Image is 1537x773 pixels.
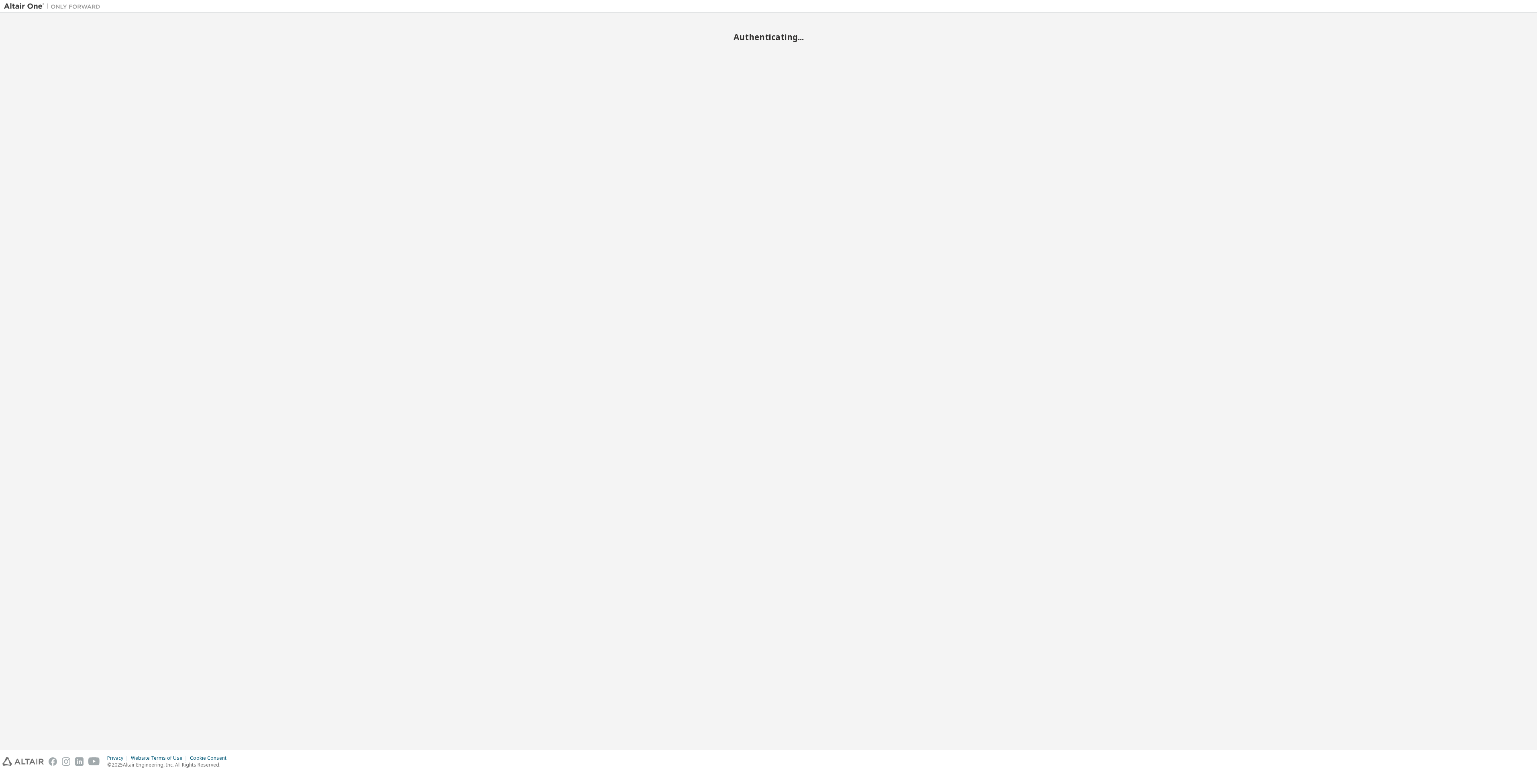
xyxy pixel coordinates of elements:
div: Website Terms of Use [131,755,190,761]
img: linkedin.svg [75,757,84,766]
img: Altair One [4,2,104,10]
h2: Authenticating... [4,32,1533,42]
div: Cookie Consent [190,755,231,761]
p: © 2025 Altair Engineering, Inc. All Rights Reserved. [107,761,231,768]
img: altair_logo.svg [2,757,44,766]
img: instagram.svg [62,757,70,766]
img: facebook.svg [49,757,57,766]
div: Privacy [107,755,131,761]
img: youtube.svg [88,757,100,766]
